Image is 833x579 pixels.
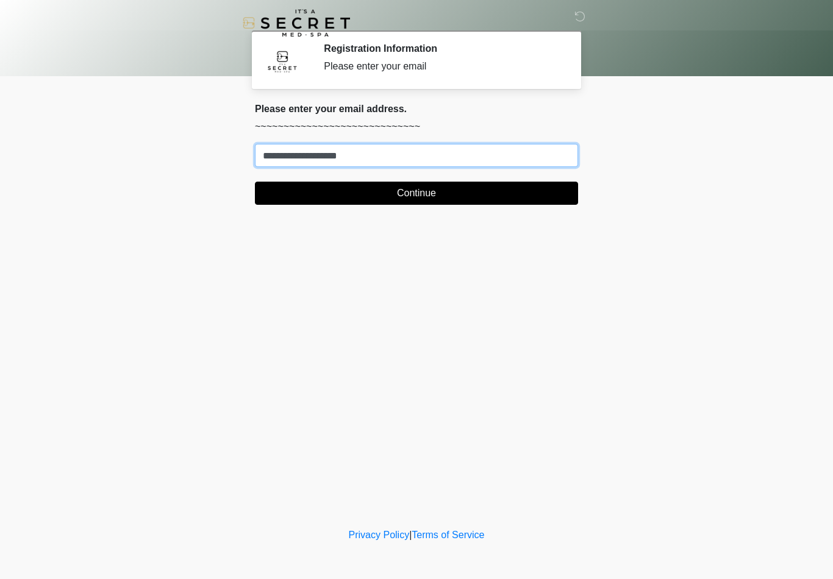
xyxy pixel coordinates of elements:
[349,530,410,540] a: Privacy Policy
[264,43,301,79] img: Agent Avatar
[243,9,350,37] img: It's A Secret Med Spa Logo
[255,103,578,115] h2: Please enter your email address.
[409,530,412,540] a: |
[324,43,560,54] h2: Registration Information
[255,182,578,205] button: Continue
[412,530,484,540] a: Terms of Service
[324,59,560,74] div: Please enter your email
[255,119,578,134] p: ~~~~~~~~~~~~~~~~~~~~~~~~~~~~~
